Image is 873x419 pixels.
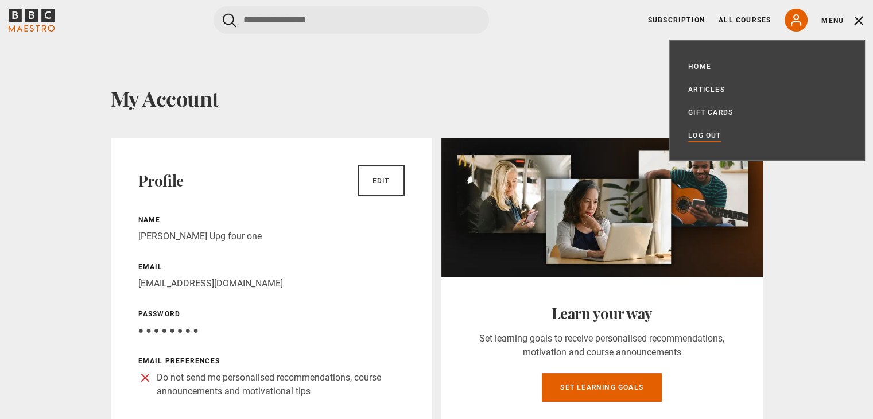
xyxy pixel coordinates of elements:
p: [EMAIL_ADDRESS][DOMAIN_NAME] [138,277,405,290]
input: Search [214,6,489,34]
p: Email [138,262,405,272]
a: Home [688,61,711,72]
a: Articles [688,84,725,95]
button: Submit the search query [223,13,236,28]
p: Do not send me personalised recommendations, course announcements and motivational tips [157,371,405,398]
p: Email preferences [138,356,405,366]
svg: BBC Maestro [9,9,55,32]
h2: Learn your way [469,304,735,323]
button: Toggle navigation [821,15,864,26]
h2: Profile [138,172,184,190]
p: [PERSON_NAME] Upg four one [138,230,405,243]
p: Password [138,309,405,319]
a: All Courses [719,15,771,25]
a: Set learning goals [542,373,662,402]
p: Name [138,215,405,225]
span: ● ● ● ● ● ● ● ● [138,325,199,336]
a: Edit [358,165,405,196]
p: Set learning goals to receive personalised recommendations, motivation and course announcements [469,332,735,359]
a: Log out [688,130,721,141]
a: Subscription [648,15,705,25]
a: Gift Cards [688,107,733,118]
h1: My Account [111,86,763,110]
